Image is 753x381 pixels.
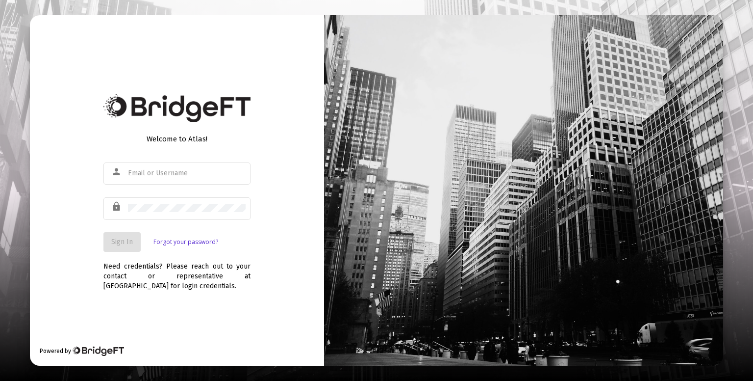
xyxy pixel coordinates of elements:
div: Need credentials? Please reach out to your contact or representative at [GEOGRAPHIC_DATA] for log... [103,252,251,291]
div: Welcome to Atlas! [103,134,251,144]
img: Bridge Financial Technology Logo [103,94,251,122]
img: Bridge Financial Technology Logo [72,346,124,356]
mat-icon: person [111,166,123,178]
span: Sign In [111,238,133,246]
button: Sign In [103,232,141,252]
a: Forgot your password? [153,237,218,247]
mat-icon: lock [111,201,123,213]
div: Powered by [40,346,124,356]
input: Email or Username [128,169,246,177]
